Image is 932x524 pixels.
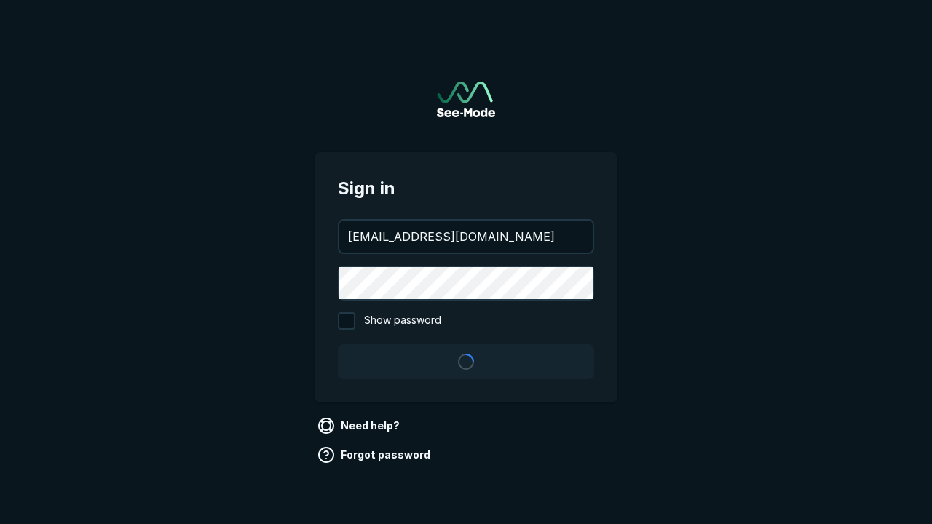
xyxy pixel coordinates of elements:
input: your@email.com [339,221,593,253]
span: Show password [364,312,441,330]
a: Go to sign in [437,82,495,117]
a: Forgot password [315,443,436,467]
a: Need help? [315,414,406,437]
span: Sign in [338,175,594,202]
img: See-Mode Logo [437,82,495,117]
